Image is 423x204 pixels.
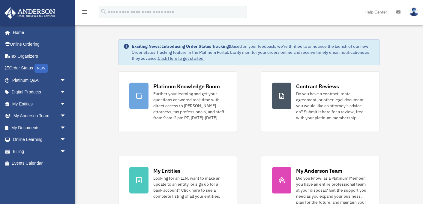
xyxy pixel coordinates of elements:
span: arrow_drop_down [60,134,72,146]
div: Looking for an EIN, want to make an update to an entity, or sign up for a bank account? Click her... [153,175,226,199]
a: Billingarrow_drop_down [4,145,75,157]
span: arrow_drop_down [60,110,72,122]
span: arrow_drop_down [60,145,72,158]
span: arrow_drop_down [60,98,72,110]
a: menu [81,11,88,16]
a: My Anderson Teamarrow_drop_down [4,110,75,122]
a: My Entitiesarrow_drop_down [4,98,75,110]
a: Tax Organizers [4,50,75,62]
a: My Documentsarrow_drop_down [4,122,75,134]
div: Contract Reviews [296,83,339,90]
a: Platinum Q&Aarrow_drop_down [4,74,75,86]
span: arrow_drop_down [60,122,72,134]
div: NEW [34,64,48,73]
a: Online Learningarrow_drop_down [4,134,75,146]
span: arrow_drop_down [60,86,72,99]
div: Further your learning and get your questions answered real-time with direct access to [PERSON_NAM... [153,91,226,121]
a: Contract Reviews Do you have a contract, rental agreement, or other legal document you would like... [261,72,380,132]
span: arrow_drop_down [60,74,72,87]
a: Click Here to get started! [158,56,205,61]
div: My Entities [153,167,180,175]
a: Digital Productsarrow_drop_down [4,86,75,98]
img: User Pic [409,8,418,16]
i: menu [81,8,88,16]
a: Platinum Knowledge Room Further your learning and get your questions answered real-time with dire... [118,72,237,132]
div: Do you have a contract, rental agreement, or other legal document you would like an attorney's ad... [296,91,369,121]
a: Online Ordering [4,38,75,50]
a: Order StatusNEW [4,62,75,75]
strong: Exciting News: Introducing Order Status Tracking! [132,44,230,49]
div: Based on your feedback, we're thrilled to announce the launch of our new Order Status Tracking fe... [132,43,375,61]
i: search [100,8,107,15]
a: Events Calendar [4,157,75,169]
img: Anderson Advisors Platinum Portal [3,7,57,19]
a: Home [4,26,72,38]
div: My Anderson Team [296,167,342,175]
div: Platinum Knowledge Room [153,83,220,90]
